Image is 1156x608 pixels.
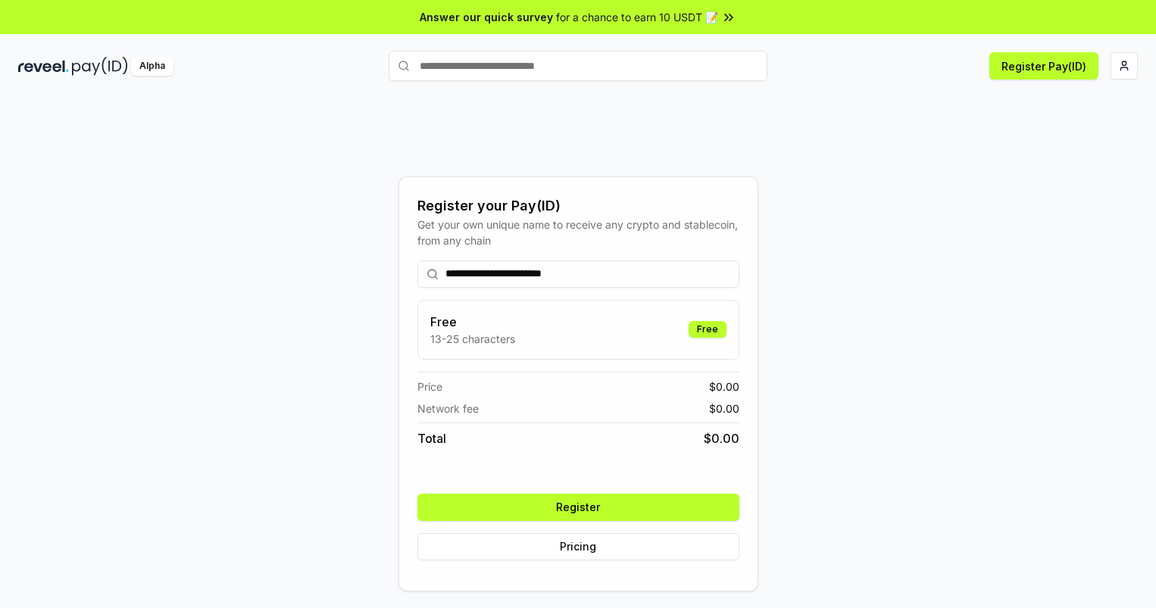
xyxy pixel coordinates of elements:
[430,331,515,347] p: 13-25 characters
[709,379,739,394] span: $ 0.00
[417,217,739,248] div: Get your own unique name to receive any crypto and stablecoin, from any chain
[417,195,739,217] div: Register your Pay(ID)
[989,52,1098,80] button: Register Pay(ID)
[420,9,553,25] span: Answer our quick survey
[704,429,739,447] span: $ 0.00
[18,57,69,76] img: reveel_dark
[556,9,718,25] span: for a chance to earn 10 USDT 📝
[417,494,739,521] button: Register
[417,379,442,394] span: Price
[417,533,739,560] button: Pricing
[430,313,515,331] h3: Free
[72,57,128,76] img: pay_id
[689,321,726,338] div: Free
[417,401,479,416] span: Network fee
[709,401,739,416] span: $ 0.00
[131,57,173,76] div: Alpha
[417,429,446,447] span: Total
